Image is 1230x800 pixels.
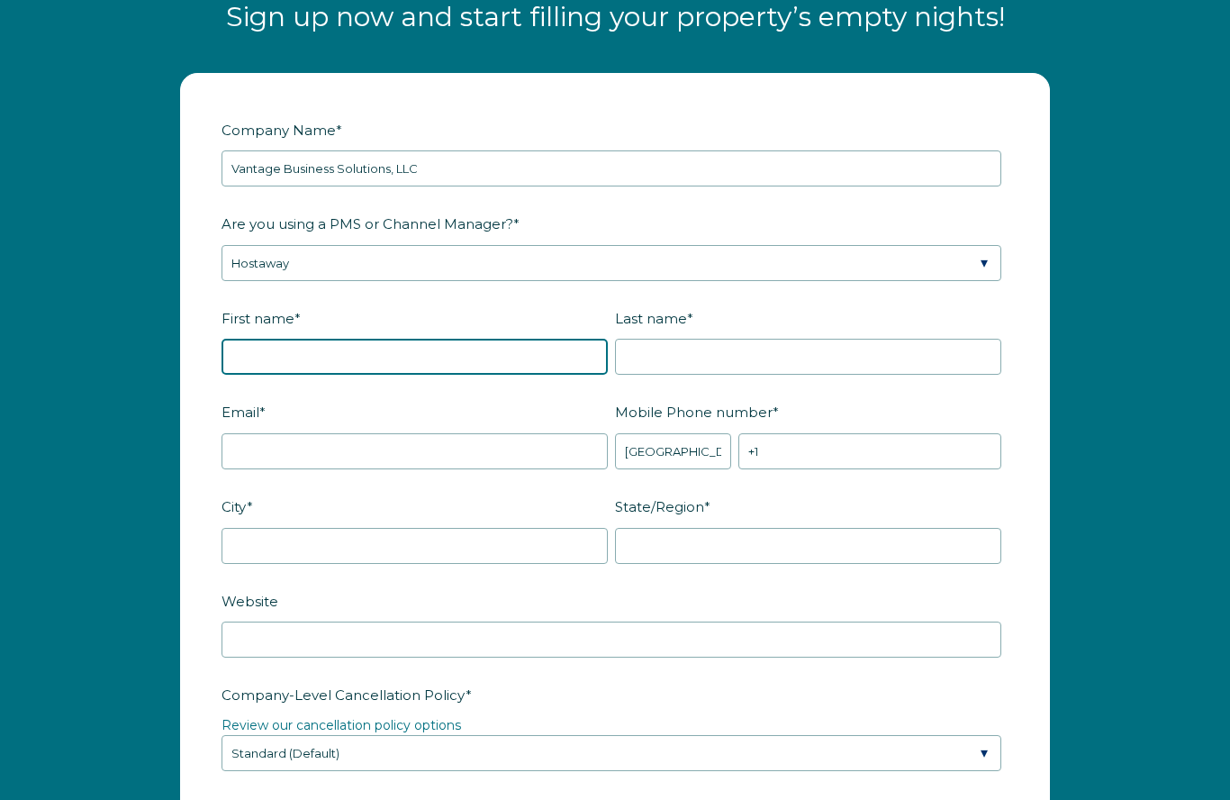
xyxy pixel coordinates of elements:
span: Company-Level Cancellation Policy [222,681,466,709]
span: Mobile Phone number [615,398,773,426]
span: City [222,493,247,521]
span: Are you using a PMS or Channel Manager? [222,210,513,238]
span: First name [222,305,294,332]
span: Website [222,587,278,615]
span: Last name [615,305,687,332]
a: Review our cancellation policy options [222,717,461,733]
span: Company Name [222,116,336,144]
span: State/Region [615,493,704,521]
span: Email [222,398,259,426]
